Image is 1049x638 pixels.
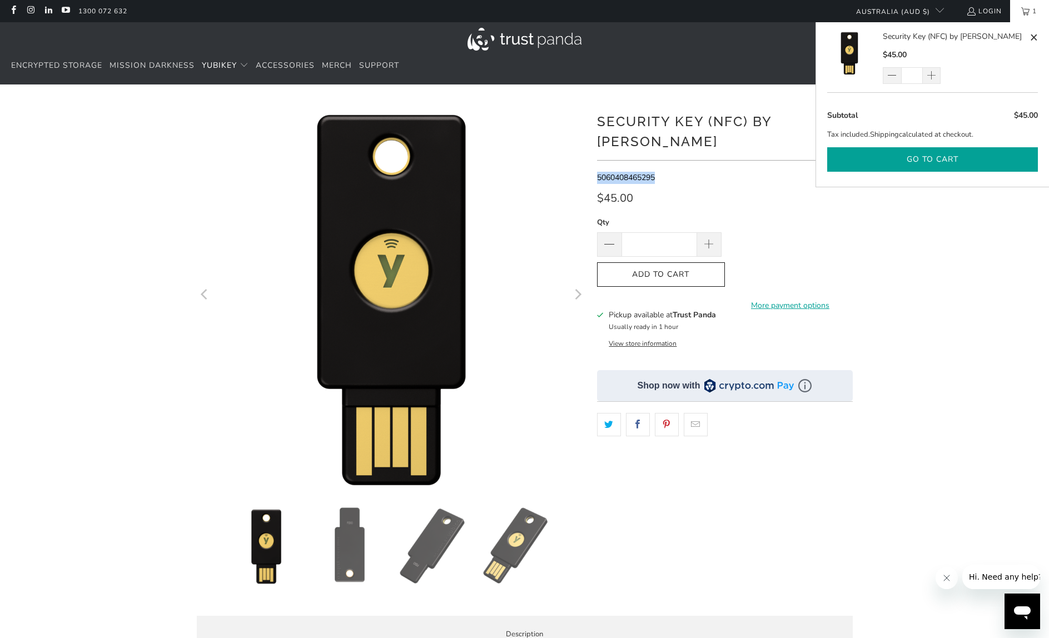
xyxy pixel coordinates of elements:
img: Security Key (NFC) by Yubico [827,31,872,75]
h3: Pickup available at [609,309,716,321]
span: $45.00 [597,191,633,206]
a: Security Key (NFC) by Yubico [827,31,883,84]
button: View store information [609,339,677,348]
span: Hi. Need any help? [7,8,80,17]
a: Security Key (NFC) by [PERSON_NAME] [883,31,1027,43]
a: 1300 072 632 [78,5,127,17]
img: Security Key (NFC) by Yubico - Trust Panda [394,507,472,585]
h1: Security Key (NFC) by [PERSON_NAME] [597,109,853,152]
span: Add to Cart [609,270,713,280]
a: Support [359,53,399,79]
a: Share this on Facebook [626,413,650,436]
img: Trust Panda Australia [468,28,581,51]
button: Add to Cart [597,262,725,287]
span: Subtotal [827,110,858,121]
div: Shop now with [638,380,700,392]
a: Accessories [256,53,315,79]
span: Mission Darkness [110,60,195,71]
a: Trust Panda Australia on Instagram [26,7,35,16]
span: Encrypted Storage [11,60,102,71]
iframe: Close message [936,567,958,589]
img: Security Key (NFC) by Yubico - Trust Panda [478,507,555,585]
span: Support [359,60,399,71]
span: 5060408465295 [597,172,655,183]
summary: YubiKey [202,53,248,79]
a: Security Key (NFC) by Yubico - Trust Panda [197,101,586,490]
a: Shipping [870,129,899,141]
img: Security Key (NFC) by Yubico - Trust Panda [227,507,305,585]
img: Security Key (NFC) by Yubico - Trust Panda [311,507,389,585]
b: Trust Panda [673,310,716,320]
a: Trust Panda Australia on Facebook [8,7,18,16]
a: Login [966,5,1002,17]
span: $45.00 [883,49,907,60]
a: More payment options [728,300,853,312]
button: Go to cart [827,147,1038,172]
a: Share this on Pinterest [655,413,679,436]
span: Accessories [256,60,315,71]
iframe: Button to launch messaging window [1005,594,1040,629]
a: Mission Darkness [110,53,195,79]
button: Previous [196,101,214,490]
a: Share this on Twitter [597,413,621,436]
p: Tax included. calculated at checkout. [827,129,1038,141]
span: YubiKey [202,60,237,71]
a: Trust Panda Australia on LinkedIn [43,7,53,16]
a: Trust Panda Australia on YouTube [61,7,70,16]
label: Qty [597,216,722,228]
a: Email this to a friend [684,413,708,436]
a: Merch [322,53,352,79]
span: $45.00 [1014,110,1038,121]
small: Usually ready in 1 hour [609,322,678,331]
nav: Translation missing: en.navigation.header.main_nav [11,53,399,79]
span: Merch [322,60,352,71]
button: Next [569,101,586,490]
iframe: Reviews Widget [597,456,853,492]
a: Encrypted Storage [11,53,102,79]
iframe: Message from company [962,565,1040,589]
